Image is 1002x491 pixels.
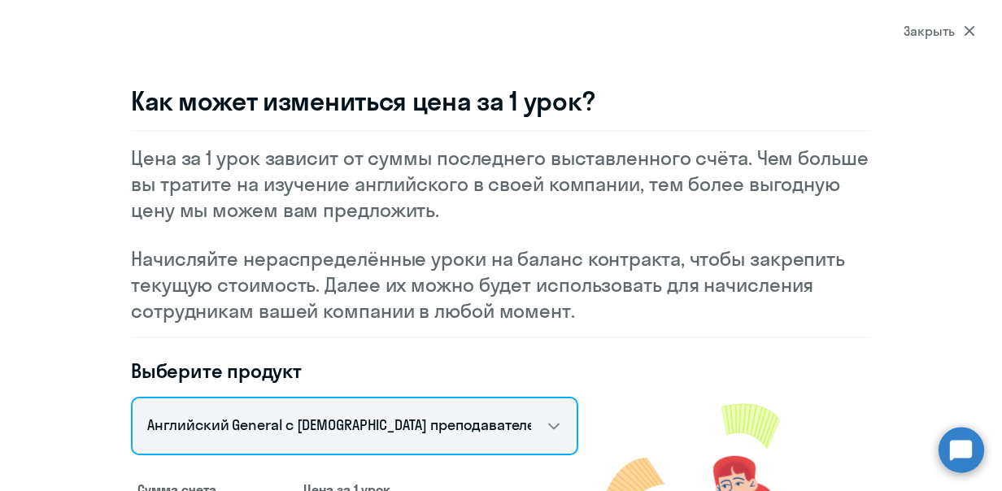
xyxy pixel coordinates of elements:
p: Начисляйте нераспределённые уроки на баланс контракта, чтобы закрепить текущую стоимость. Далее и... [131,245,871,324]
h4: Выберите продукт [131,358,578,384]
h3: Как может измениться цена за 1 урок? [131,85,871,117]
p: Цена за 1 урок зависит от суммы последнего выставленного счёта. Чем больше вы тратите на изучение... [131,145,871,223]
div: Закрыть [904,21,975,41]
